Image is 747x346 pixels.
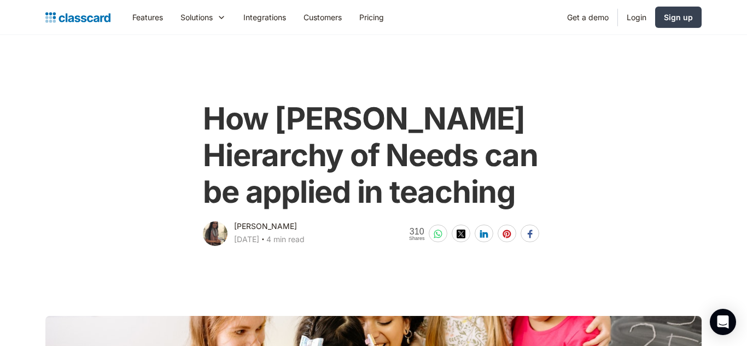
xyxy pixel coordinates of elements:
[180,11,213,23] div: Solutions
[45,10,110,25] a: home
[409,227,425,236] span: 310
[409,236,425,241] span: Shares
[235,5,295,30] a: Integrations
[295,5,351,30] a: Customers
[259,233,266,248] div: ‧
[655,7,702,28] a: Sign up
[526,230,534,238] img: facebook-white sharing button
[234,220,297,233] div: [PERSON_NAME]
[558,5,617,30] a: Get a demo
[266,233,305,246] div: 4 min read
[480,230,488,238] img: linkedin-white sharing button
[203,101,544,211] h1: How [PERSON_NAME] Hierarchy of Needs can be applied in teaching
[664,11,693,23] div: Sign up
[710,309,736,335] div: Open Intercom Messenger
[457,230,465,238] img: twitter-white sharing button
[172,5,235,30] div: Solutions
[618,5,655,30] a: Login
[503,230,511,238] img: pinterest-white sharing button
[351,5,393,30] a: Pricing
[234,233,259,246] div: [DATE]
[434,230,442,238] img: whatsapp-white sharing button
[124,5,172,30] a: Features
